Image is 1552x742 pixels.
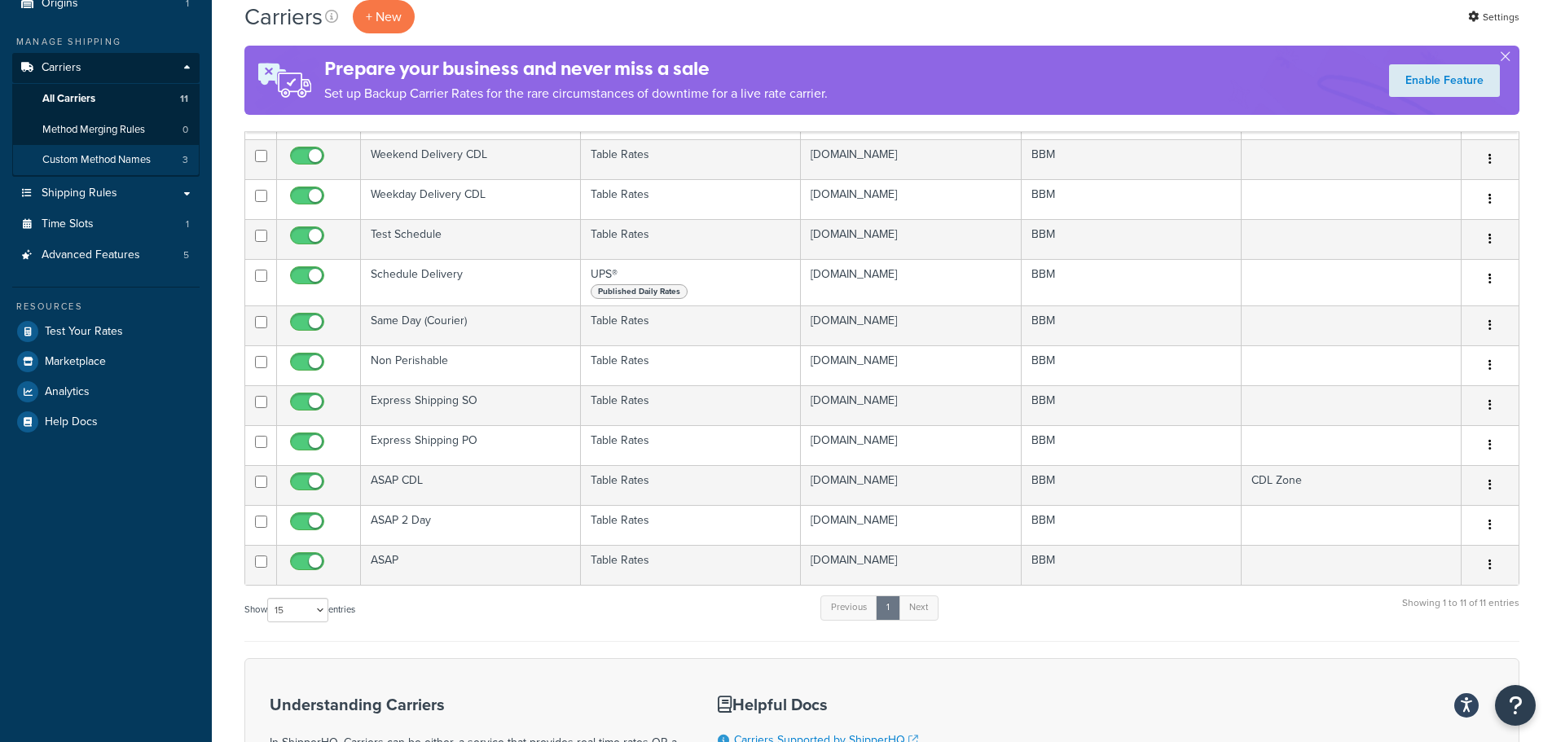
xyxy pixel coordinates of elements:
[12,115,200,145] a: Method Merging Rules 0
[12,240,200,270] li: Advanced Features
[801,505,1021,545] td: [DOMAIN_NAME]
[1022,139,1242,179] td: BBM
[801,425,1021,465] td: [DOMAIN_NAME]
[591,284,688,299] span: Published Daily Rates
[180,92,188,106] span: 11
[1022,345,1242,385] td: BBM
[1022,219,1242,259] td: BBM
[12,240,200,270] a: Advanced Features 5
[12,300,200,314] div: Resources
[581,345,801,385] td: Table Rates
[1022,385,1242,425] td: BBM
[361,139,581,179] td: Weekend Delivery CDL
[581,425,801,465] td: Table Rates
[361,465,581,505] td: ASAP CDL
[361,385,581,425] td: Express Shipping SO
[244,598,355,622] label: Show entries
[12,209,200,239] li: Time Slots
[801,179,1021,219] td: [DOMAIN_NAME]
[801,259,1021,305] td: [DOMAIN_NAME]
[270,696,677,713] h3: Understanding Carriers
[581,505,801,545] td: Table Rates
[182,153,188,167] span: 3
[1022,505,1242,545] td: BBM
[1022,305,1242,345] td: BBM
[42,123,145,137] span: Method Merging Rules
[42,217,94,231] span: Time Slots
[801,219,1021,259] td: [DOMAIN_NAME]
[361,305,581,345] td: Same Day (Courier)
[45,385,90,399] span: Analytics
[12,407,200,437] a: Help Docs
[12,53,200,83] a: Carriers
[361,505,581,545] td: ASAP 2 Day
[876,595,900,620] a: 1
[12,377,200,406] a: Analytics
[182,123,188,137] span: 0
[244,46,324,115] img: ad-rules-rateshop-fe6ec290ccb7230408bd80ed9643f0289d75e0ffd9eb532fc0e269fcd187b520.png
[581,465,801,505] td: Table Rates
[12,209,200,239] a: Time Slots 1
[42,187,117,200] span: Shipping Rules
[581,179,801,219] td: Table Rates
[12,145,200,175] li: Custom Method Names
[581,219,801,259] td: Table Rates
[324,55,828,82] h4: Prepare your business and never miss a sale
[361,179,581,219] td: Weekday Delivery CDL
[12,84,200,114] a: All Carriers 11
[267,598,328,622] select: Showentries
[1022,545,1242,585] td: BBM
[1468,6,1519,29] a: Settings
[45,415,98,429] span: Help Docs
[581,385,801,425] td: Table Rates
[12,84,200,114] li: All Carriers
[899,595,939,620] a: Next
[1242,465,1462,505] td: CDL Zone
[1022,259,1242,305] td: BBM
[361,545,581,585] td: ASAP
[801,305,1021,345] td: [DOMAIN_NAME]
[12,317,200,346] a: Test Your Rates
[186,217,189,231] span: 1
[581,139,801,179] td: Table Rates
[244,1,323,33] h1: Carriers
[45,355,106,369] span: Marketplace
[12,178,200,209] a: Shipping Rules
[12,145,200,175] a: Custom Method Names 3
[12,35,200,49] div: Manage Shipping
[581,545,801,585] td: Table Rates
[45,325,123,339] span: Test Your Rates
[42,92,95,106] span: All Carriers
[1022,425,1242,465] td: BBM
[718,696,930,713] h3: Helpful Docs
[801,545,1021,585] td: [DOMAIN_NAME]
[12,53,200,177] li: Carriers
[361,219,581,259] td: Test Schedule
[820,595,877,620] a: Previous
[361,259,581,305] td: Schedule Delivery
[1022,465,1242,505] td: BBM
[324,82,828,105] p: Set up Backup Carrier Rates for the rare circumstances of downtime for a live rate carrier.
[12,347,200,376] a: Marketplace
[801,465,1021,505] td: [DOMAIN_NAME]
[801,345,1021,385] td: [DOMAIN_NAME]
[1495,685,1536,726] button: Open Resource Center
[42,153,151,167] span: Custom Method Names
[42,61,81,75] span: Carriers
[12,115,200,145] li: Method Merging Rules
[1022,179,1242,219] td: BBM
[361,345,581,385] td: Non Perishable
[183,248,189,262] span: 5
[801,385,1021,425] td: [DOMAIN_NAME]
[361,425,581,465] td: Express Shipping PO
[1402,594,1519,629] div: Showing 1 to 11 of 11 entries
[581,259,801,305] td: UPS®
[1389,64,1500,97] a: Enable Feature
[581,305,801,345] td: Table Rates
[42,248,140,262] span: Advanced Features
